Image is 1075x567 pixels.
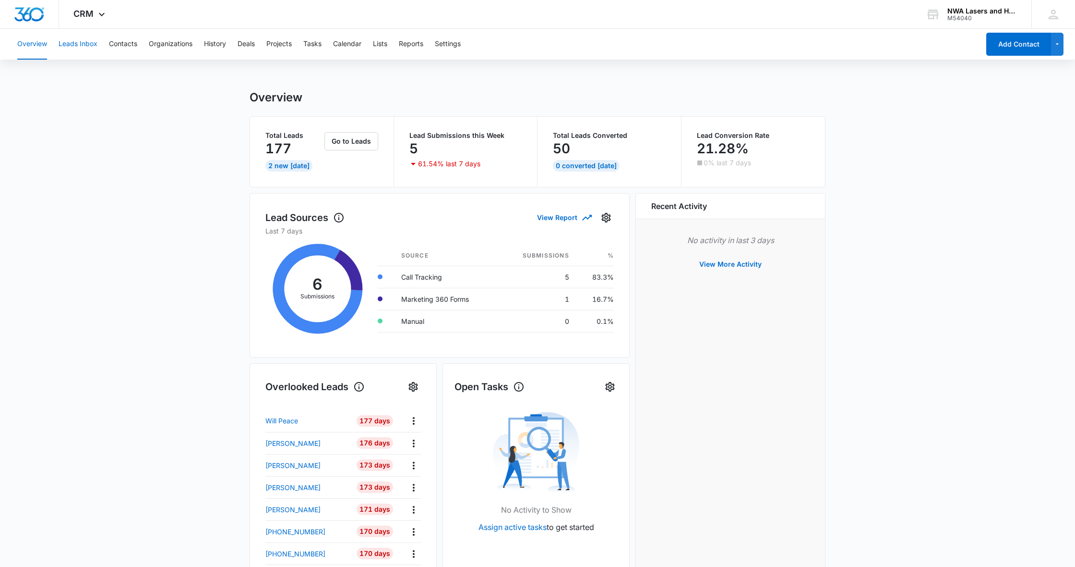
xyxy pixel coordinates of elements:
div: 0 Converted [DATE] [553,160,620,172]
h1: Open Tasks [454,380,525,394]
h1: Overlooked Leads [265,380,365,394]
a: [PERSON_NAME] [265,505,349,515]
button: Settings [602,379,618,394]
div: 177 Days [357,415,393,427]
div: 170 Days [357,526,393,537]
p: Lead Submissions this Week [409,132,522,139]
button: Add Contact [986,33,1051,56]
th: % [577,246,614,266]
a: [PERSON_NAME] [265,438,349,448]
p: No Activity to Show [501,504,572,516]
button: Organizations [149,29,192,60]
td: 16.7% [577,288,614,310]
td: Call Tracking [394,266,499,288]
p: [PERSON_NAME] [265,482,321,493]
p: Lead Conversion Rate [697,132,810,139]
p: Total Leads Converted [553,132,666,139]
td: Marketing 360 Forms [394,288,499,310]
button: Lists [373,29,387,60]
p: 5 [409,141,418,156]
span: CRM [73,9,94,19]
div: account id [947,15,1017,22]
button: Actions [406,524,421,539]
p: [PERSON_NAME] [265,460,321,470]
p: Will Peace [265,416,298,426]
button: Settings [435,29,461,60]
div: 171 Days [357,504,393,515]
p: to get started [478,521,594,533]
p: Total Leads [265,132,322,139]
button: Contacts [109,29,137,60]
a: Assign active tasks [478,522,547,532]
th: Source [394,246,499,266]
div: 2 New [DATE] [265,160,312,172]
button: Actions [406,436,421,451]
button: Actions [406,502,421,517]
h6: Recent Activity [651,200,707,212]
div: 173 Days [357,459,393,471]
button: History [204,29,226,60]
p: 61.54% last 7 days [418,160,480,167]
p: [PERSON_NAME] [265,505,321,515]
h1: Lead Sources [265,210,345,225]
p: No activity in last 3 days [651,234,810,246]
p: [PHONE_NUMBER] [265,527,325,537]
button: Tasks [303,29,322,60]
button: View Report [537,209,591,226]
button: Settings [598,210,614,225]
button: Projects [266,29,292,60]
a: [PHONE_NUMBER] [265,527,349,537]
p: [PHONE_NUMBER] [265,549,325,559]
td: 0.1% [577,310,614,332]
div: 176 Days [357,437,393,449]
p: 0% last 7 days [704,160,751,166]
div: 173 Days [357,481,393,493]
a: [PERSON_NAME] [265,482,349,493]
button: Actions [406,413,421,428]
p: 50 [553,141,570,156]
td: 0 [498,310,576,332]
button: Leads Inbox [59,29,97,60]
a: [PERSON_NAME] [265,460,349,470]
div: account name [947,7,1017,15]
button: Actions [406,458,421,473]
td: Manual [394,310,499,332]
td: 83.3% [577,266,614,288]
p: [PERSON_NAME] [265,438,321,448]
p: Last 7 days [265,226,614,236]
button: Actions [406,480,421,495]
a: [PHONE_NUMBER] [265,549,349,559]
button: Calendar [333,29,361,60]
td: 1 [498,288,576,310]
th: Submissions [498,246,576,266]
button: Overview [17,29,47,60]
button: View More Activity [690,253,771,276]
p: 21.28% [697,141,749,156]
td: 5 [498,266,576,288]
div: 170 Days [357,548,393,559]
h1: Overview [250,90,302,105]
button: Actions [406,546,421,561]
p: 177 [265,141,291,156]
button: Settings [406,379,421,394]
button: Reports [399,29,423,60]
a: Go to Leads [324,137,378,145]
a: Will Peace [265,416,349,426]
button: Deals [238,29,255,60]
button: Go to Leads [324,132,378,150]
